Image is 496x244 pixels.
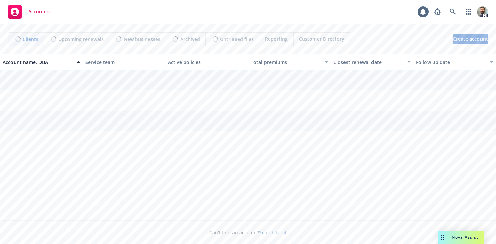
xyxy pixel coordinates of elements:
a: Create account [453,34,488,44]
div: Drag to move [438,231,446,244]
span: Untriaged files [220,36,254,43]
span: New businesses [123,36,160,43]
div: Service team [85,59,163,66]
button: Service team [83,54,165,70]
a: Search [446,5,460,19]
span: Nova Assist [452,234,478,240]
div: Closest renewal date [333,59,403,66]
div: Account name, DBA [3,59,73,66]
span: Archived [180,36,200,43]
span: Clients [23,36,38,43]
div: Active policies [168,59,245,66]
span: Customer Directory [299,35,345,43]
button: Follow up date [413,54,496,70]
a: Switch app [462,5,475,19]
div: Follow up date [416,59,486,66]
button: Nova Assist [438,231,484,244]
button: Active policies [165,54,248,70]
span: Upcoming renewals [58,36,104,43]
button: Total premiums [248,54,331,70]
div: Total premiums [251,59,321,66]
a: Accounts [5,2,52,21]
span: Accounts [28,9,50,15]
a: Search for it [259,229,287,236]
span: Reporting [265,35,288,43]
button: Closest renewal date [331,54,413,70]
a: Report a Bug [431,5,444,19]
img: photo [477,6,488,17]
span: Create account [453,33,488,46]
span: Can't find an account? [209,229,287,236]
